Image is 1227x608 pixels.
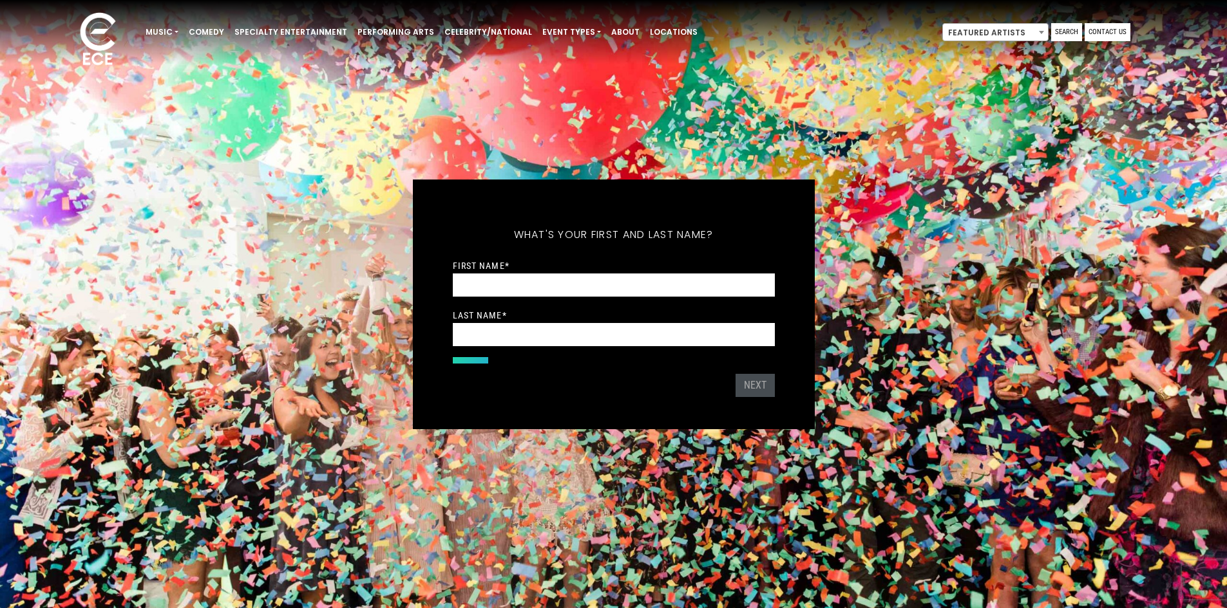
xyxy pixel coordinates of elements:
[140,21,184,43] a: Music
[1085,23,1130,41] a: Contact Us
[1051,23,1082,41] a: Search
[352,21,439,43] a: Performing Arts
[184,21,229,43] a: Comedy
[606,21,645,43] a: About
[453,260,509,272] label: First Name
[537,21,606,43] a: Event Types
[645,21,703,43] a: Locations
[229,21,352,43] a: Specialty Entertainment
[942,23,1049,41] span: Featured Artists
[453,309,507,321] label: Last Name
[439,21,537,43] a: Celebrity/National
[66,9,130,71] img: ece_new_logo_whitev2-1.png
[453,212,775,258] h5: What's your first and last name?
[943,24,1048,42] span: Featured Artists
